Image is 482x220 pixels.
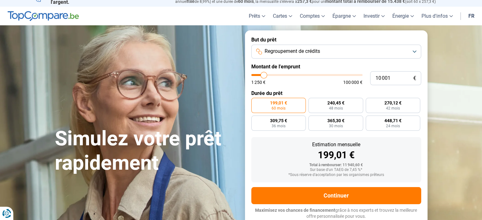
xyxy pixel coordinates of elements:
[245,7,269,25] a: Prêts
[8,11,79,21] img: TopCompare
[329,124,343,128] span: 30 mois
[256,168,416,172] div: Sur base d'un TAEG de 7,45 %*
[386,106,400,110] span: 42 mois
[269,7,296,25] a: Cartes
[384,101,402,105] span: 270,12 €
[256,163,416,167] div: Total à rembourser: 11 940,60 €
[413,76,416,81] span: €
[327,118,344,123] span: 365,30 €
[343,80,363,85] span: 100 000 €
[296,7,329,25] a: Comptes
[465,7,478,25] a: fr
[251,80,266,85] span: 1 250 €
[256,150,416,160] div: 199,01 €
[251,64,421,70] label: Montant de l'emprunt
[418,7,457,25] a: Plus d'infos
[265,48,320,55] span: Regroupement de crédits
[272,106,286,110] span: 60 mois
[327,101,344,105] span: 240,45 €
[255,208,335,213] span: Maximisez vos chances de financement
[251,207,421,220] p: grâce à nos experts et trouvez la meilleure offre personnalisée pour vous.
[251,187,421,204] button: Continuer
[251,45,421,59] button: Regroupement de crédits
[251,37,421,43] label: But du prêt
[329,7,360,25] a: Épargne
[55,127,237,175] h1: Simulez votre prêt rapidement
[256,142,416,147] div: Estimation mensuelle
[386,124,400,128] span: 24 mois
[270,118,287,123] span: 309,75 €
[272,124,286,128] span: 36 mois
[360,7,389,25] a: Investir
[251,90,421,96] label: Durée du prêt
[270,101,287,105] span: 199,01 €
[384,118,402,123] span: 448,71 €
[329,106,343,110] span: 48 mois
[389,7,418,25] a: Énergie
[256,173,416,177] div: *Sous réserve d'acceptation par les organismes prêteurs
